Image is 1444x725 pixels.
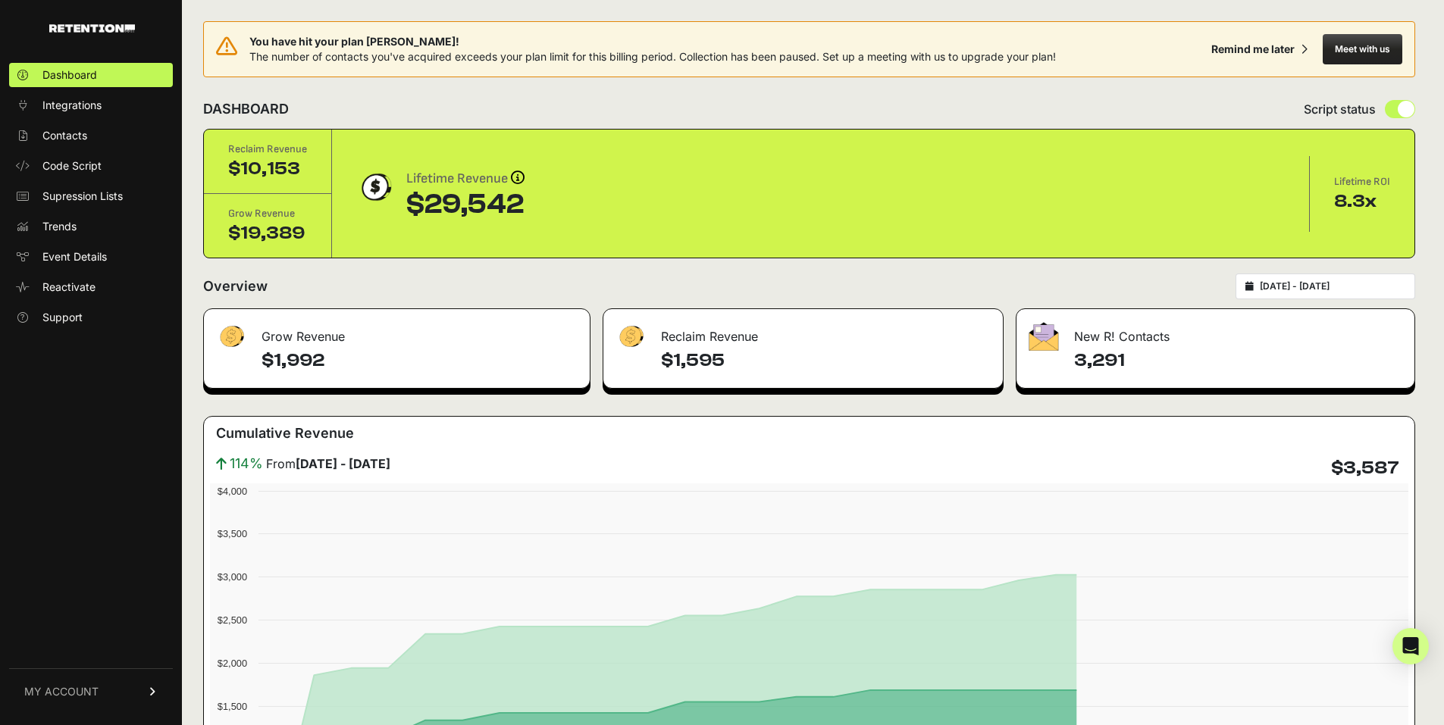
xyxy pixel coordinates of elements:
span: 114% [230,453,263,474]
span: MY ACCOUNT [24,684,99,699]
span: You have hit your plan [PERSON_NAME]! [249,34,1056,49]
span: Supression Lists [42,189,123,204]
img: fa-dollar-13500eef13a19c4ab2b9ed9ad552e47b0d9fc28b02b83b90ba0e00f96d6372e9.png [616,322,646,352]
a: Code Script [9,154,173,178]
span: Integrations [42,98,102,113]
span: Reactivate [42,280,96,295]
div: Grow Revenue [204,309,590,355]
div: New R! Contacts [1016,309,1414,355]
text: $2,000 [218,658,247,669]
div: Lifetime ROI [1334,174,1390,189]
div: Lifetime Revenue [406,168,525,189]
span: Event Details [42,249,107,264]
text: $3,000 [218,571,247,583]
div: Grow Revenue [228,206,307,221]
span: Support [42,310,83,325]
span: Script status [1304,100,1376,118]
a: Contacts [9,123,173,148]
a: Support [9,305,173,330]
span: Dashboard [42,67,97,83]
a: MY ACCOUNT [9,668,173,714]
span: From [266,455,390,473]
span: The number of contacts you've acquired exceeds your plan limit for this billing period. Collectio... [249,50,1056,63]
a: Event Details [9,245,173,269]
text: $3,500 [218,528,247,539]
a: Reactivate [9,275,173,299]
span: Contacts [42,128,87,143]
img: fa-dollar-13500eef13a19c4ab2b9ed9ad552e47b0d9fc28b02b83b90ba0e00f96d6372e9.png [216,322,246,352]
div: $19,389 [228,221,307,245]
h4: $1,595 [661,348,991,373]
div: 8.3x [1334,189,1390,214]
div: Open Intercom Messenger [1392,628,1429,664]
div: $10,153 [228,157,307,181]
a: Dashboard [9,63,173,87]
div: $29,542 [406,189,525,220]
div: Reclaim Revenue [228,142,307,157]
strong: [DATE] - [DATE] [296,456,390,471]
h4: 3,291 [1074,348,1402,373]
h4: $1,992 [262,348,578,373]
button: Meet with us [1323,34,1402,64]
text: $1,500 [218,701,247,712]
img: dollar-coin-05c43ed7efb7bc0c12610022525b4bbbb207c7efeef5aecc26f025e68dcafac9.png [356,168,394,206]
div: Reclaim Revenue [603,309,1003,355]
h3: Cumulative Revenue [216,423,354,444]
img: Retention.com [49,24,135,33]
div: Remind me later [1211,42,1295,57]
button: Remind me later [1205,36,1314,63]
a: Integrations [9,93,173,117]
img: fa-envelope-19ae18322b30453b285274b1b8af3d052b27d846a4fbe8435d1a52b978f639a2.png [1029,322,1059,351]
a: Trends [9,214,173,239]
text: $4,000 [218,486,247,497]
text: $2,500 [218,614,247,626]
h4: $3,587 [1331,456,1399,480]
h2: Overview [203,276,268,297]
a: Supression Lists [9,184,173,208]
span: Code Script [42,158,102,173]
h2: DASHBOARD [203,98,289,120]
span: Trends [42,219,77,234]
